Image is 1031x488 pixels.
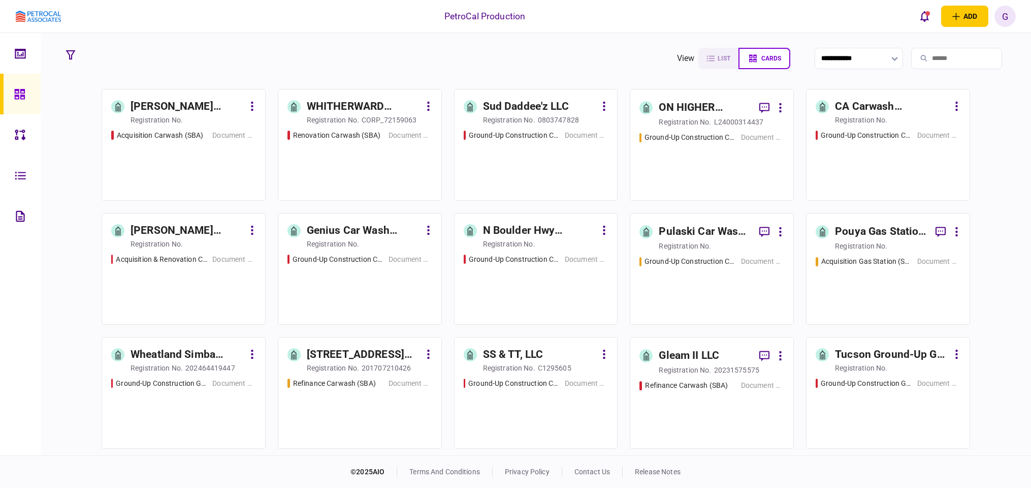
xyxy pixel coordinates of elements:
div: 202464419447 [185,363,235,373]
div: Sud Daddee'z LLC [483,99,569,115]
div: [STREET_ADDRESS] LLC [307,347,421,363]
a: CA Carwash Developmentregistration no.Ground-Up Construction Carwash (SBA) Document Collection [806,89,970,201]
a: contact us [574,468,610,476]
a: SS & TT, LLCregistration no.C1295605Ground-Up Construction Carwash (SBA) Document Collection [454,337,618,449]
div: registration no. [131,239,183,249]
div: Document Collection [741,132,784,143]
span: list [718,55,730,62]
div: Ground-Up Construction Carwash (SBA) [468,378,560,389]
div: Document Collection [212,130,255,141]
div: Pouya Gas Station Acquisition [835,224,927,240]
div: registration no. [659,117,711,127]
a: Pulaski Car Wash Developmentregistration no.Ground-Up Construction Carwash (SBA) Document Collection [630,213,794,325]
a: Tucson Ground-Up Gas Station Developmentregistration no.Ground-Up Construction Gas Station Docume... [806,337,970,449]
div: Document Collection [212,254,255,265]
a: Gleam II LLCregistration no.20231575575Refinance Carwash (SBA)Document Collection [630,337,794,449]
div: Document Collection [389,378,432,389]
div: Document Collection [565,378,608,389]
div: Ground-Up Construction Carwash (SBA) [645,132,736,143]
div: registration no. [659,241,711,251]
div: registration no. [307,363,359,373]
div: L24000314437 [714,117,764,127]
div: registration no. [835,363,887,373]
a: Pouya Gas Station Acquisitionregistration no.Acquisition Gas Station (SBA)Document Collection [806,213,970,325]
div: Document Collection [917,378,960,389]
div: Document Collection [741,256,784,267]
a: Genius Car Wash Orlandoregistration no.Ground-Up Construction CarwashDocument Collection [278,213,442,325]
div: Gleam II LLC [659,348,719,364]
button: open adding identity options [941,6,988,27]
div: N Boulder Hwy Acquisition [483,223,597,239]
div: ON HIGHER GROUND, LLC [659,100,751,116]
div: registration no. [659,365,711,375]
div: [PERSON_NAME] Cucamonga Acquisition and Conversion [131,223,244,239]
div: registration no. [307,115,359,125]
div: Document Collection [741,380,784,391]
div: 0803747828 [538,115,579,125]
button: G [994,6,1016,27]
span: cards [761,55,781,62]
a: [PERSON_NAME] Cucamonga Acquisition and Conversionregistration no.Acquisition & Renovation Carwas... [102,213,266,325]
a: [STREET_ADDRESS] LLCregistration no.201707210426Refinance Carwash (SBA)Document Collection [278,337,442,449]
div: registration no. [483,363,535,373]
a: Wheatland Simba Petroleum LLCregistration no.202464419447Ground-Up Construction Gas Station (SBA)... [102,337,266,449]
a: privacy policy [505,468,550,476]
a: Sud Daddee'z LLCregistration no.0803747828Ground-Up Construction CarwashDocument Collection [454,89,618,201]
a: WHITHERWARD DREAM, INC.registration no.CORP_72159063Renovation Carwash (SBA)Document Collection [278,89,442,201]
div: Tucson Ground-Up Gas Station Development [835,347,949,363]
div: Ground-Up Construction Carwash [293,254,383,265]
div: Wheatland Simba Petroleum LLC [131,347,244,363]
a: N Boulder Hwy Acquisitionregistration no.Ground-Up Construction CarwashDocument Collection [454,213,618,325]
div: Ground-Up Construction Carwash [469,254,560,265]
button: list [698,48,738,69]
div: 201707210426 [362,363,411,373]
a: ON HIGHER GROUND, LLCregistration no.L24000314437Ground-Up Construction Carwash (SBA) Document Co... [630,89,794,201]
div: Pulaski Car Wash Development [659,224,751,240]
div: Ground-Up Construction Gas Station [821,378,912,389]
div: CA Carwash Development [835,99,949,115]
div: 20231575575 [714,365,759,375]
div: registration no. [835,115,887,125]
div: Document Collection [389,254,432,265]
div: PetroCal Production [444,10,526,23]
div: © 2025 AIO [350,467,397,477]
button: open notifications list [914,6,935,27]
div: Renovation Carwash (SBA) [293,130,380,141]
div: Acquisition Carwash (SBA) [117,130,203,141]
div: registration no. [131,115,183,125]
div: Refinance Carwash (SBA) [293,378,376,389]
div: Acquisition Gas Station (SBA) [821,256,912,267]
button: cards [738,48,790,69]
div: Document Collection [565,254,608,265]
div: registration no. [131,363,183,373]
a: terms and conditions [409,468,480,476]
div: registration no. [483,115,535,125]
div: view [677,52,695,65]
div: [PERSON_NAME] Acquisition [131,99,244,115]
a: [PERSON_NAME] Acquisitionregistration no.Acquisition Carwash (SBA)Document Collection [102,89,266,201]
div: registration no. [835,241,887,251]
div: SS & TT, LLC [483,347,543,363]
div: Document Collection [917,256,960,267]
div: Ground-Up Construction Gas Station (SBA) [116,378,207,389]
div: Genius Car Wash Orlando [307,223,421,239]
div: Refinance Carwash (SBA) [645,380,728,391]
div: Document Collection [389,130,432,141]
div: CORP_72159063 [362,115,417,125]
div: Document Collection [212,378,255,389]
div: Ground-Up Construction Carwash (SBA) [821,130,912,141]
div: Document Collection [917,130,960,141]
a: release notes [635,468,681,476]
div: Ground-Up Construction Carwash (SBA) [645,256,736,267]
div: WHITHERWARD DREAM, INC. [307,99,421,115]
div: Ground-Up Construction Carwash [469,130,560,141]
div: C1295605 [538,363,571,373]
div: registration no. [483,239,535,249]
div: Acquisition & Renovation Carwash (SBA) [116,254,207,265]
div: Document Collection [565,130,608,141]
img: client company logo [16,11,61,22]
div: registration no. [307,239,359,249]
